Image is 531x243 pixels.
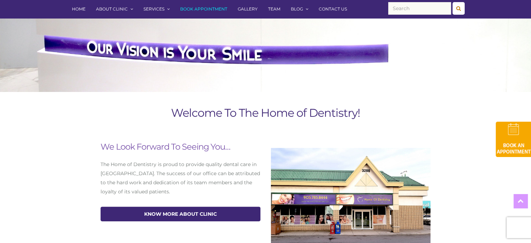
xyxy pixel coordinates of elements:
[101,141,260,153] h2: We Look Forward To Seeing You…
[101,207,260,221] a: know more about Clinic
[101,160,260,196] p: The Home of Dentistry is proud to provide quality dental care in [GEOGRAPHIC_DATA]. The success o...
[388,2,451,15] input: Search
[496,122,531,157] img: book-an-appointment-hod-gld.png
[67,106,465,120] h1: Welcome To The Home of Dentistry!
[514,194,528,208] a: Top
